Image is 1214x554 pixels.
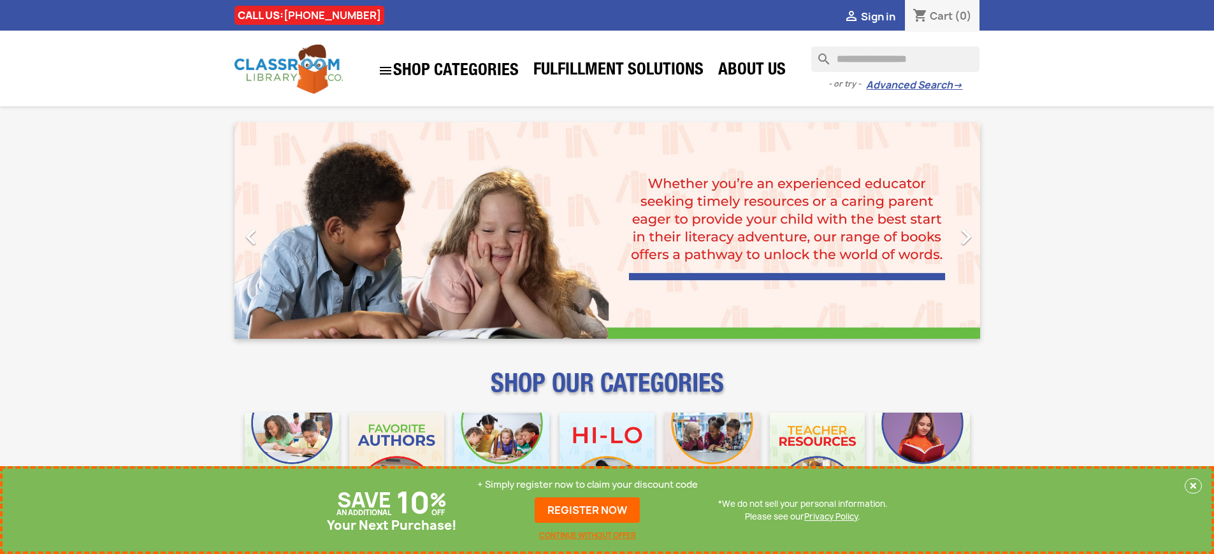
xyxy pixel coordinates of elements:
img: CLC_Favorite_Authors_Mobile.jpg [349,413,444,508]
i:  [235,221,267,253]
img: CLC_Teacher_Resources_Mobile.jpg [770,413,865,508]
img: CLC_HiLo_Mobile.jpg [560,413,654,508]
span: - or try - [828,78,866,90]
a:  Sign in [844,10,895,24]
i:  [844,10,859,25]
a: [PHONE_NUMBER] [284,8,381,22]
i: shopping_cart [913,9,928,24]
img: CLC_Dyslexia_Mobile.jpg [875,413,970,508]
img: CLC_Fiction_Nonfiction_Mobile.jpg [665,413,760,508]
span: Cart [930,9,953,23]
img: CLC_Bulk_Mobile.jpg [245,413,340,508]
img: Classroom Library Company [235,45,343,94]
a: Previous [235,122,347,339]
span: Sign in [861,10,895,24]
i:  [950,221,982,253]
i:  [378,63,393,78]
a: Next [868,122,980,339]
ul: Carousel container [235,122,980,339]
i: search [811,46,827,62]
p: SHOP OUR CATEGORIES [235,380,980,402]
span: → [953,79,962,92]
span: (0) [955,9,972,23]
a: About Us [712,59,792,84]
a: Fulfillment Solutions [527,59,710,84]
a: Advanced Search→ [866,79,962,92]
div: CALL US: [235,6,384,25]
img: CLC_Phonics_And_Decodables_Mobile.jpg [454,413,549,508]
input: Search [811,46,979,72]
a: SHOP CATEGORIES [372,57,525,85]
